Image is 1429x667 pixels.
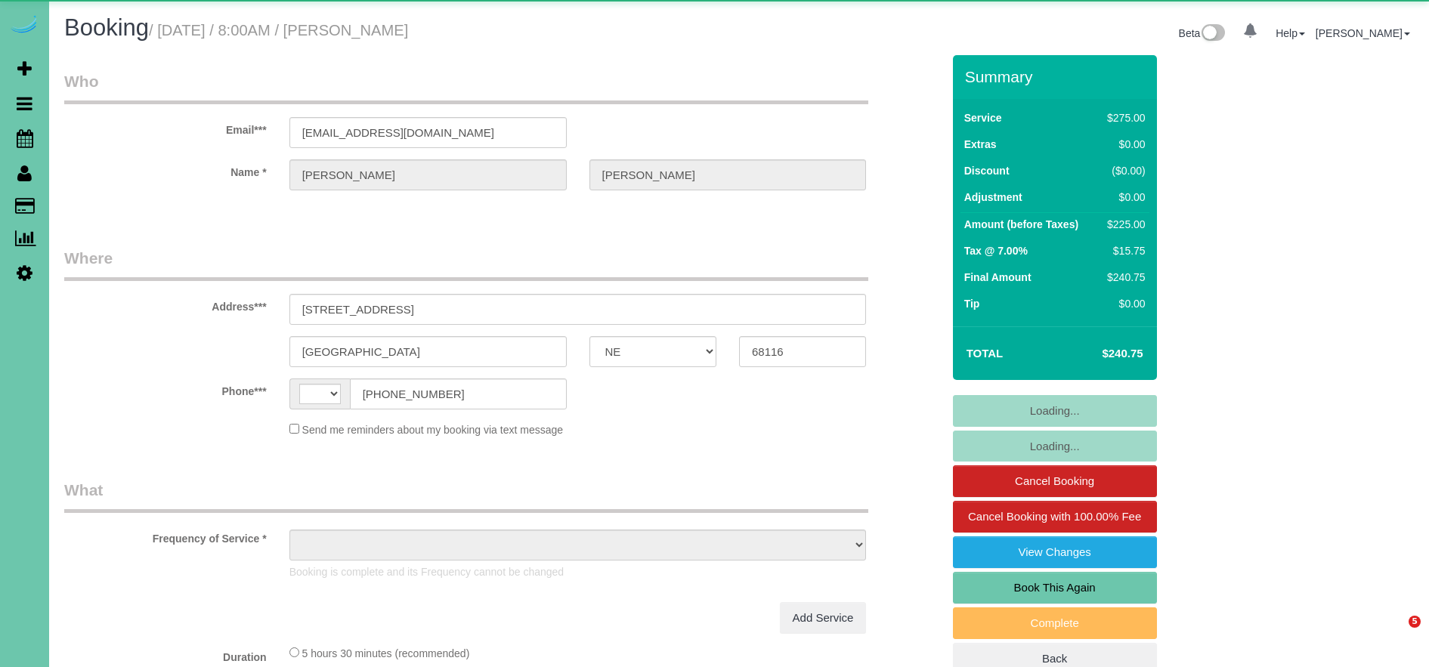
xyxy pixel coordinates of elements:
[1200,24,1225,44] img: New interface
[64,14,149,41] span: Booking
[64,70,868,104] legend: Who
[953,465,1157,497] a: Cancel Booking
[965,68,1149,85] h3: Summary
[1409,616,1421,628] span: 5
[953,501,1157,533] a: Cancel Booking with 100.00% Fee
[302,647,470,659] span: 5 hours 30 minutes (recommended)
[953,572,1157,604] a: Book This Again
[964,217,1078,232] label: Amount (before Taxes)
[64,247,868,281] legend: Where
[53,644,278,665] label: Duration
[1101,110,1145,125] div: $275.00
[964,190,1022,205] label: Adjustment
[1101,190,1145,205] div: $0.00
[964,163,1010,178] label: Discount
[964,110,1002,125] label: Service
[964,270,1032,285] label: Final Amount
[967,347,1004,360] strong: Total
[1101,217,1145,232] div: $225.00
[780,602,867,634] a: Add Service
[964,137,997,152] label: Extras
[302,424,564,436] span: Send me reminders about my booking via text message
[1316,27,1410,39] a: [PERSON_NAME]
[1101,137,1145,152] div: $0.00
[1276,27,1305,39] a: Help
[1101,270,1145,285] div: $240.75
[1179,27,1226,39] a: Beta
[968,510,1141,523] span: Cancel Booking with 100.00% Fee
[53,526,278,546] label: Frequency of Service *
[964,243,1028,258] label: Tax @ 7.00%
[289,564,867,579] p: Booking is complete and its Frequency cannot be changed
[1378,616,1414,652] iframe: Intercom live chat
[9,15,39,36] img: Automaid Logo
[53,159,278,180] label: Name *
[149,22,408,39] small: / [DATE] / 8:00AM / [PERSON_NAME]
[1101,296,1145,311] div: $0.00
[1101,163,1145,178] div: ($0.00)
[64,479,868,513] legend: What
[1056,347,1143,360] h4: $240.75
[953,536,1157,568] a: View Changes
[1101,243,1145,258] div: $15.75
[964,296,980,311] label: Tip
